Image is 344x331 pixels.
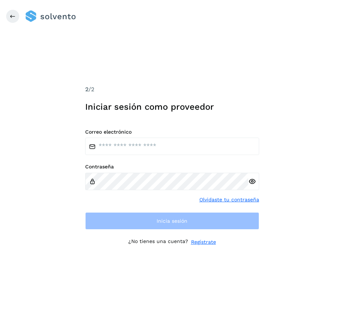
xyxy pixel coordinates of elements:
[85,86,88,93] span: 2
[85,164,259,170] label: Contraseña
[191,238,216,246] a: Regístrate
[157,218,187,223] span: Inicia sesión
[85,85,259,94] div: /2
[85,129,259,135] label: Correo electrónico
[85,212,259,230] button: Inicia sesión
[85,102,259,112] h1: Iniciar sesión como proveedor
[128,238,188,246] p: ¿No tienes una cuenta?
[199,196,259,204] a: Olvidaste tu contraseña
